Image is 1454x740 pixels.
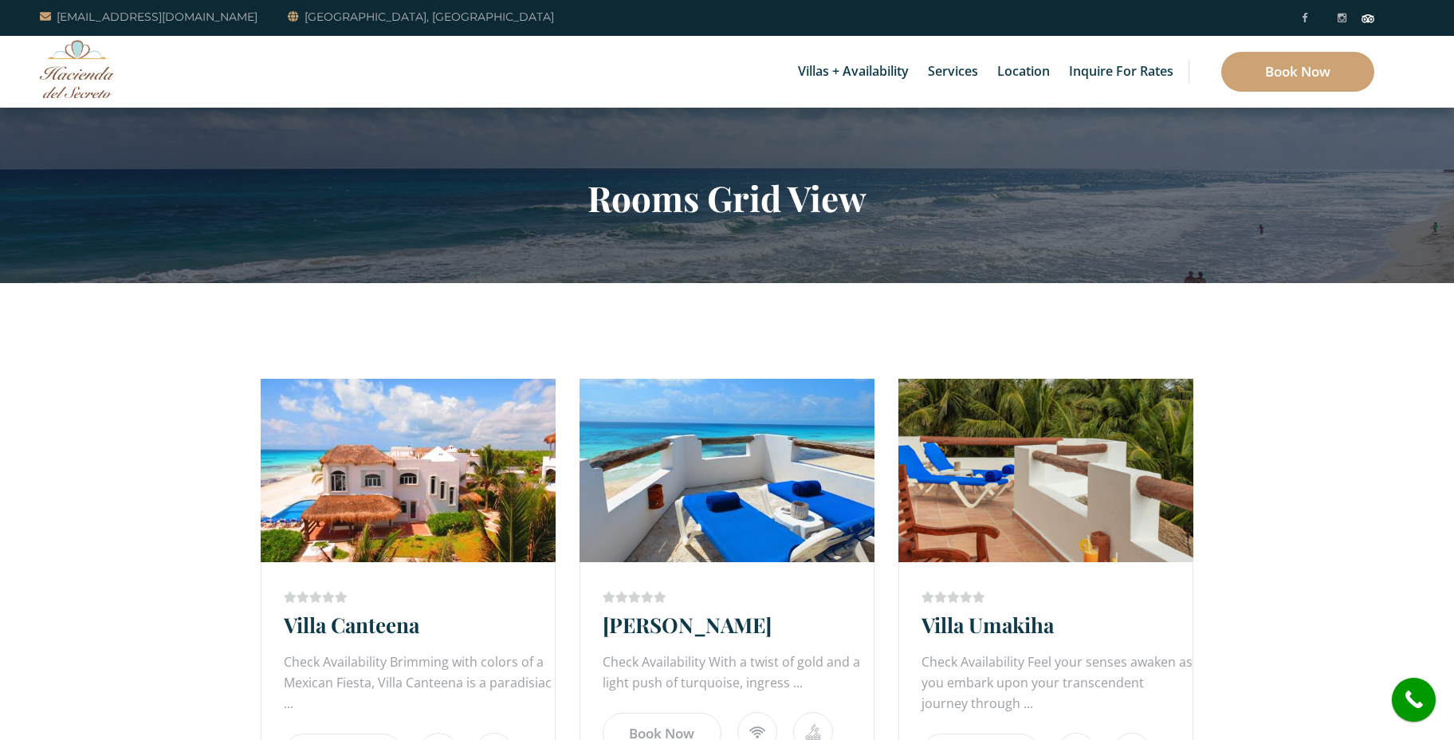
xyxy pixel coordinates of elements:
div: Check Availability Feel your senses awaken as you embark upon your transcendent journey through ... [922,651,1193,714]
a: Book Now [1221,52,1374,92]
a: Villa Umakiha [922,611,1054,639]
a: Services [920,36,986,108]
a: [GEOGRAPHIC_DATA], [GEOGRAPHIC_DATA] [288,7,554,26]
a: Inquire for Rates [1061,36,1181,108]
a: [PERSON_NAME] [603,611,772,639]
img: Tripadvisor_logomark.svg [1362,14,1374,22]
div: Check Availability With a twist of gold and a light push of turquoise, ingress ... [603,651,874,693]
a: Villa Canteena [284,611,419,639]
a: Villas + Availability [790,36,917,108]
div: Check Availability Brimming with colors of a Mexican Fiesta, Villa Canteena is a paradisiac ... [284,651,555,714]
h2: Rooms Grid View [261,177,1193,218]
a: call [1392,678,1436,722]
a: Location [989,36,1058,108]
img: Awesome Logo [40,40,116,98]
i: call [1396,682,1432,718]
a: [EMAIL_ADDRESS][DOMAIN_NAME] [40,7,257,26]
